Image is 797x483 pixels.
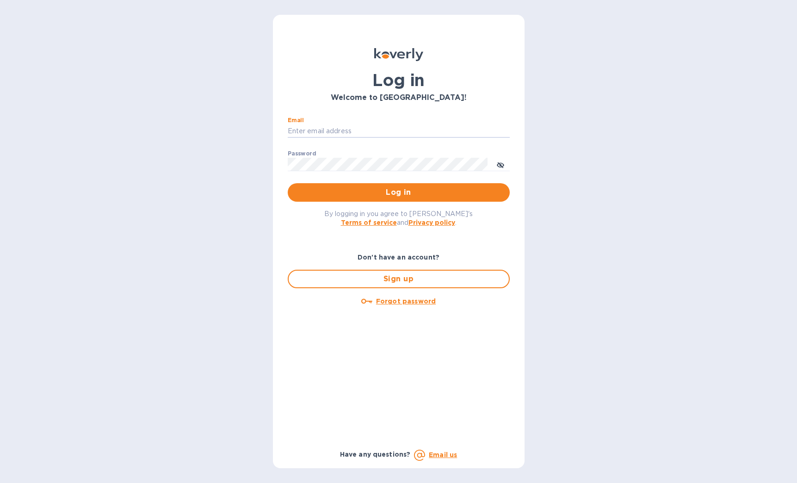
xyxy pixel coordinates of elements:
[358,254,439,261] b: Don't have an account?
[288,118,304,123] label: Email
[288,124,510,138] input: Enter email address
[288,151,316,156] label: Password
[288,183,510,202] button: Log in
[341,219,397,226] a: Terms of service
[408,219,455,226] a: Privacy policy
[288,70,510,90] h1: Log in
[288,270,510,288] button: Sign up
[340,451,411,458] b: Have any questions?
[324,210,473,226] span: By logging in you agree to [PERSON_NAME]'s and .
[491,155,510,173] button: toggle password visibility
[374,48,423,61] img: Koverly
[376,297,436,305] u: Forgot password
[296,273,501,285] span: Sign up
[429,451,457,458] a: Email us
[288,93,510,102] h3: Welcome to [GEOGRAPHIC_DATA]!
[295,187,502,198] span: Log in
